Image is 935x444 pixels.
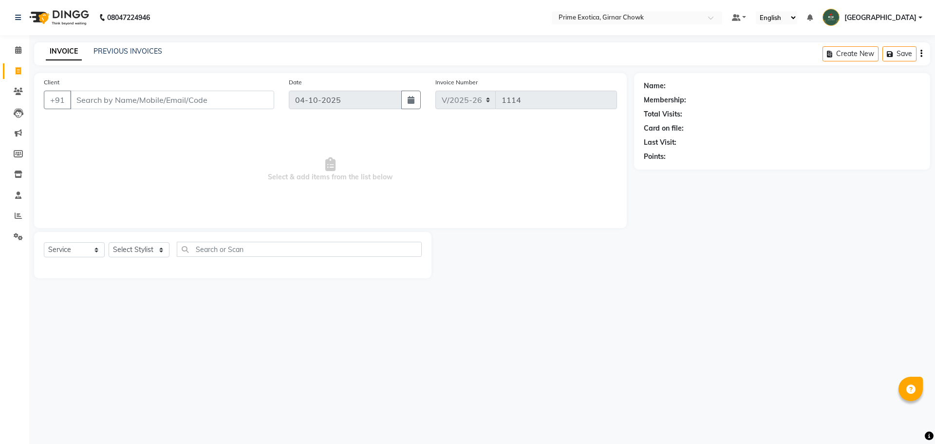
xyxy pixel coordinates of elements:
span: [GEOGRAPHIC_DATA] [844,13,916,23]
a: INVOICE [46,43,82,60]
div: Last Visit: [644,137,676,148]
img: logo [25,4,92,31]
b: 08047224946 [107,4,150,31]
div: Name: [644,81,666,91]
a: PREVIOUS INVOICES [93,47,162,56]
div: Points: [644,152,666,162]
label: Invoice Number [435,78,478,87]
div: Total Visits: [644,109,682,119]
span: Select & add items from the list below [44,121,617,218]
input: Search or Scan [177,242,422,257]
button: Save [882,46,916,61]
input: Search by Name/Mobile/Email/Code [70,91,274,109]
button: +91 [44,91,71,109]
img: Chandrapur [823,9,840,26]
button: Create New [823,46,879,61]
label: Date [289,78,302,87]
label: Client [44,78,59,87]
div: Membership: [644,95,686,105]
div: Card on file: [644,123,684,134]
